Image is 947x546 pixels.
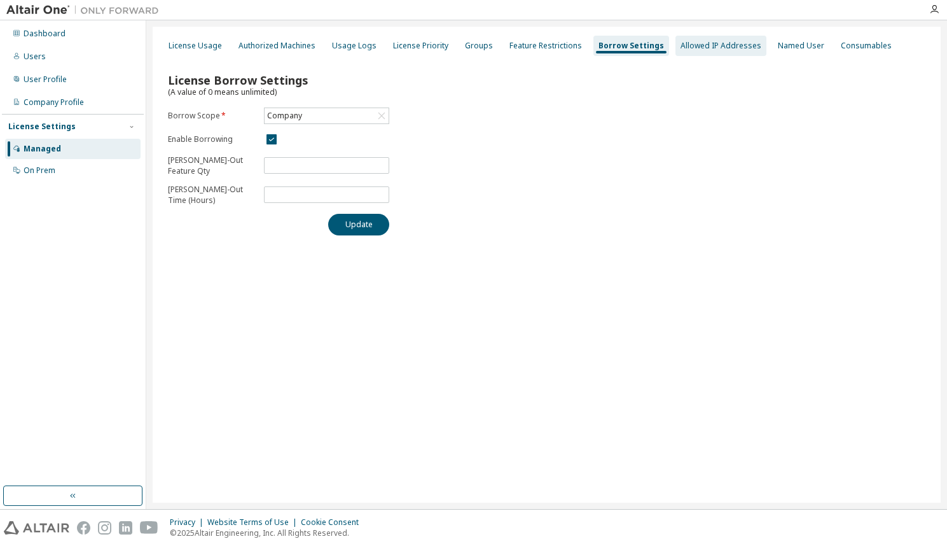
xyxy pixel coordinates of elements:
[8,122,76,132] div: License Settings
[98,521,111,535] img: instagram.svg
[24,97,84,108] div: Company Profile
[168,155,256,176] p: [PERSON_NAME]-Out Feature Qty
[238,41,315,51] div: Authorized Machines
[393,41,448,51] div: License Priority
[465,41,493,51] div: Groups
[169,41,222,51] div: License Usage
[24,144,61,154] div: Managed
[168,184,256,206] p: [PERSON_NAME]-Out Time (Hours)
[4,521,69,535] img: altair_logo.svg
[265,108,389,123] div: Company
[207,517,301,528] div: Website Terms of Use
[598,41,664,51] div: Borrow Settings
[509,41,582,51] div: Feature Restrictions
[778,41,824,51] div: Named User
[168,134,256,144] label: Enable Borrowing
[170,528,366,538] p: © 2025 Altair Engineering, Inc. All Rights Reserved.
[681,41,761,51] div: Allowed IP Addresses
[168,111,256,121] label: Borrow Scope
[24,165,55,176] div: On Prem
[265,109,304,123] div: Company
[24,74,67,85] div: User Profile
[6,4,165,17] img: Altair One
[24,29,66,39] div: Dashboard
[168,87,277,97] span: (A value of 0 means unlimited)
[328,214,389,235] button: Update
[24,52,46,62] div: Users
[841,41,892,51] div: Consumables
[301,517,366,528] div: Cookie Consent
[332,41,377,51] div: Usage Logs
[140,521,158,535] img: youtube.svg
[119,521,132,535] img: linkedin.svg
[170,517,207,528] div: Privacy
[168,73,308,88] span: License Borrow Settings
[77,521,90,535] img: facebook.svg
